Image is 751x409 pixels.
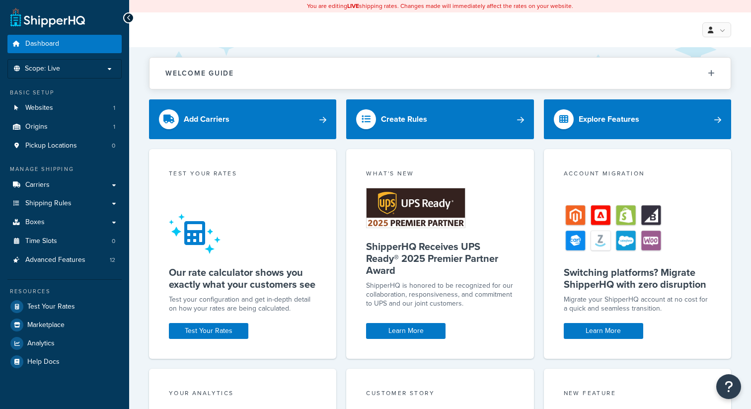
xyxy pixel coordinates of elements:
[7,165,122,173] div: Manage Shipping
[27,303,75,311] span: Test Your Rates
[113,104,115,112] span: 1
[25,256,85,264] span: Advanced Features
[27,321,65,329] span: Marketplace
[7,118,122,136] li: Origins
[7,251,122,269] li: Advanced Features
[7,137,122,155] li: Pickup Locations
[25,40,59,48] span: Dashboard
[347,1,359,10] b: LIVE
[112,237,115,245] span: 0
[25,142,77,150] span: Pickup Locations
[716,374,741,399] button: Open Resource Center
[25,123,48,131] span: Origins
[169,266,316,290] h5: Our rate calculator shows you exactly what your customers see
[169,169,316,180] div: Test your rates
[564,389,711,400] div: New Feature
[564,323,643,339] a: Learn More
[169,323,248,339] a: Test Your Rates
[25,199,72,208] span: Shipping Rules
[165,70,234,77] h2: Welcome Guide
[7,287,122,296] div: Resources
[7,213,122,232] a: Boxes
[7,232,122,250] a: Time Slots0
[7,176,122,194] a: Carriers
[366,389,514,400] div: Customer Story
[7,99,122,117] a: Websites1
[149,99,336,139] a: Add Carriers
[110,256,115,264] span: 12
[184,112,229,126] div: Add Carriers
[27,339,55,348] span: Analytics
[25,104,53,112] span: Websites
[7,88,122,97] div: Basic Setup
[169,389,316,400] div: Your Analytics
[544,99,731,139] a: Explore Features
[27,358,60,366] span: Help Docs
[7,118,122,136] a: Origins1
[112,142,115,150] span: 0
[381,112,427,126] div: Create Rules
[7,334,122,352] a: Analytics
[7,194,122,213] a: Shipping Rules
[7,99,122,117] li: Websites
[7,232,122,250] li: Time Slots
[25,218,45,227] span: Boxes
[7,35,122,53] a: Dashboard
[25,237,57,245] span: Time Slots
[366,323,446,339] a: Learn More
[346,99,533,139] a: Create Rules
[564,266,711,290] h5: Switching platforms? Migrate ShipperHQ with zero disruption
[113,123,115,131] span: 1
[7,137,122,155] a: Pickup Locations0
[25,65,60,73] span: Scope: Live
[7,353,122,371] a: Help Docs
[7,298,122,316] a: Test Your Rates
[7,316,122,334] a: Marketplace
[579,112,639,126] div: Explore Features
[169,295,316,313] div: Test your configuration and get in-depth detail on how your rates are being calculated.
[564,169,711,180] div: Account Migration
[150,58,731,89] button: Welcome Guide
[25,181,50,189] span: Carriers
[564,295,711,313] div: Migrate your ShipperHQ account at no cost for a quick and seamless transition.
[366,169,514,180] div: What's New
[7,251,122,269] a: Advanced Features12
[366,281,514,308] p: ShipperHQ is honored to be recognized for our collaboration, responsiveness, and commitment to UP...
[366,241,514,276] h5: ShipperHQ Receives UPS Ready® 2025 Premier Partner Award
